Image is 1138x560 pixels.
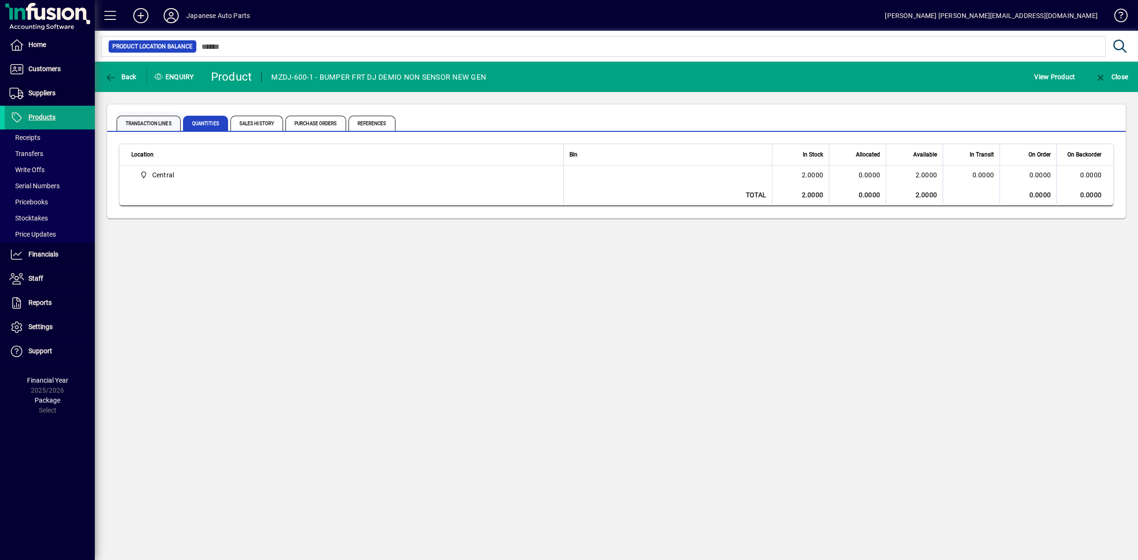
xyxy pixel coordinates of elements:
div: Product [211,69,252,84]
td: 0.0000 [1000,184,1056,206]
td: 2.0000 [772,184,829,206]
span: Serial Numbers [9,182,60,190]
span: 0.0000 [1029,170,1051,180]
button: Back [102,68,139,85]
app-page-header-button: Back [95,68,147,85]
span: Suppliers [28,89,55,97]
span: On Order [1028,149,1051,160]
span: Quantities [183,116,228,131]
div: Enquiry [147,69,204,84]
span: Receipts [9,134,40,141]
span: Central [152,170,174,180]
span: Financials [28,250,58,258]
div: [PERSON_NAME] [PERSON_NAME][EMAIL_ADDRESS][DOMAIN_NAME] [885,8,1098,23]
span: Central [136,169,553,181]
span: Write Offs [9,166,45,174]
span: Purchase Orders [285,116,346,131]
a: Settings [5,315,95,339]
a: Pricebooks [5,194,95,210]
span: Support [28,347,52,355]
a: Suppliers [5,82,95,105]
td: 2.0000 [886,165,943,184]
span: On Backorder [1067,149,1101,160]
span: Product Location Balance [112,42,193,51]
span: Available [913,149,937,160]
span: View Product [1034,69,1075,84]
a: Support [5,340,95,363]
div: MZDJ-600-1 - BUMPER FRT DJ DEMIO NON SENSOR NEW GEN [271,70,486,85]
a: Financials [5,243,95,266]
button: Close [1092,68,1130,85]
a: Price Updates [5,226,95,242]
td: 0.0000 [1056,184,1113,206]
span: Back [105,73,137,81]
td: 0.0000 [1056,165,1113,184]
td: 2.0000 [886,184,943,206]
span: Pricebooks [9,198,48,206]
div: Japanese Auto Parts [186,8,250,23]
td: 0.0000 [829,184,886,206]
span: Location [131,149,154,160]
span: Staff [28,275,43,282]
button: View Product [1032,68,1077,85]
span: Package [35,396,60,404]
a: Serial Numbers [5,178,95,194]
a: Receipts [5,129,95,146]
span: 0.0000 [859,171,881,179]
span: Transfers [9,150,43,157]
span: References [349,116,395,131]
span: Home [28,41,46,48]
span: Bin [569,149,578,160]
span: Allocated [856,149,880,160]
span: In Transit [970,149,994,160]
app-page-header-button: Close enquiry [1085,68,1138,85]
span: Close [1095,73,1128,81]
button: Profile [156,7,186,24]
button: Add [126,7,156,24]
a: Staff [5,267,95,291]
a: Stocktakes [5,210,95,226]
a: Transfers [5,146,95,162]
a: Customers [5,57,95,81]
td: Total [563,184,772,206]
span: Settings [28,323,53,330]
span: Reports [28,299,52,306]
span: Financial Year [27,376,68,384]
span: Sales History [230,116,283,131]
a: Knowledge Base [1107,2,1126,33]
span: Transaction Lines [117,116,181,131]
span: In Stock [803,149,823,160]
td: 2.0000 [772,165,829,184]
span: Stocktakes [9,214,48,222]
span: Customers [28,65,61,73]
span: Price Updates [9,230,56,238]
span: 0.0000 [973,171,994,179]
a: Write Offs [5,162,95,178]
span: Products [28,113,55,121]
a: Home [5,33,95,57]
a: Reports [5,291,95,315]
